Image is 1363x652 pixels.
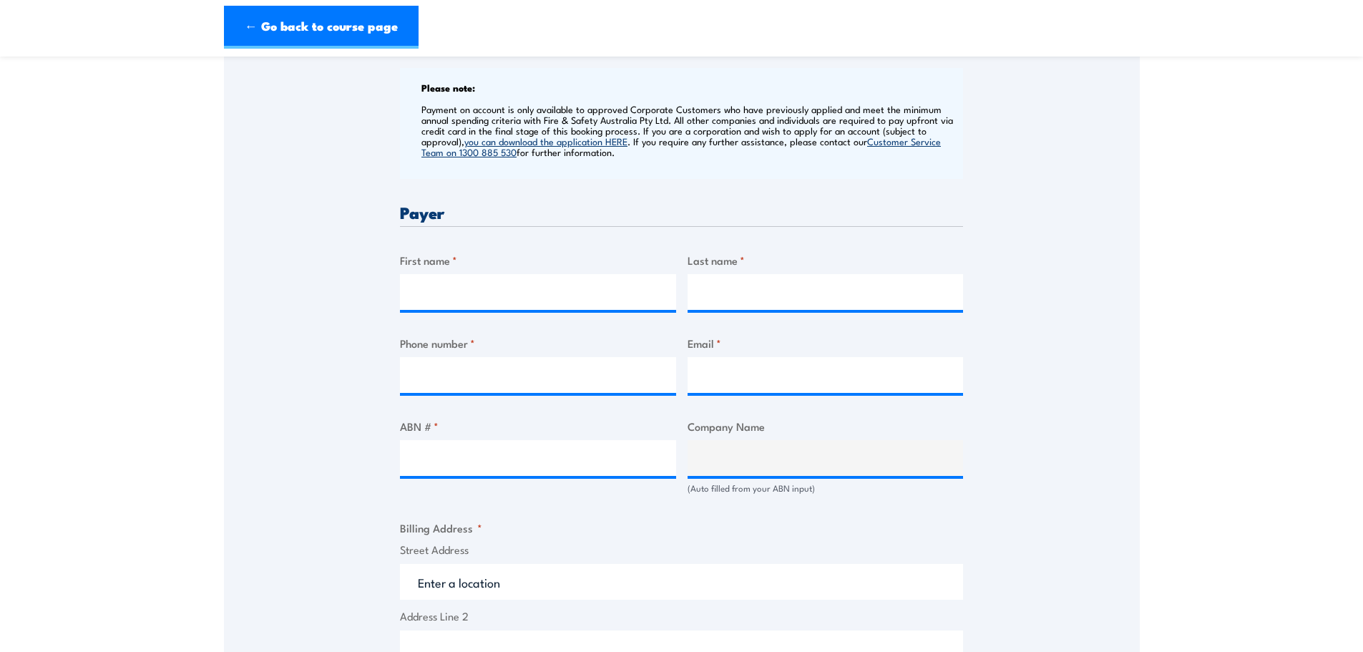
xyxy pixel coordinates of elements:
[688,335,964,351] label: Email
[400,608,963,625] label: Address Line 2
[400,418,676,434] label: ABN #
[688,418,964,434] label: Company Name
[688,252,964,268] label: Last name
[400,204,963,220] h3: Payer
[400,252,676,268] label: First name
[400,335,676,351] label: Phone number
[421,135,941,158] a: Customer Service Team on 1300 885 530
[224,6,419,49] a: ← Go back to course page
[421,104,959,157] p: Payment on account is only available to approved Corporate Customers who have previously applied ...
[400,542,963,558] label: Street Address
[421,80,475,94] b: Please note:
[400,564,963,600] input: Enter a location
[400,520,482,536] legend: Billing Address
[688,482,964,495] div: (Auto filled from your ABN input)
[464,135,627,147] a: you can download the application HERE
